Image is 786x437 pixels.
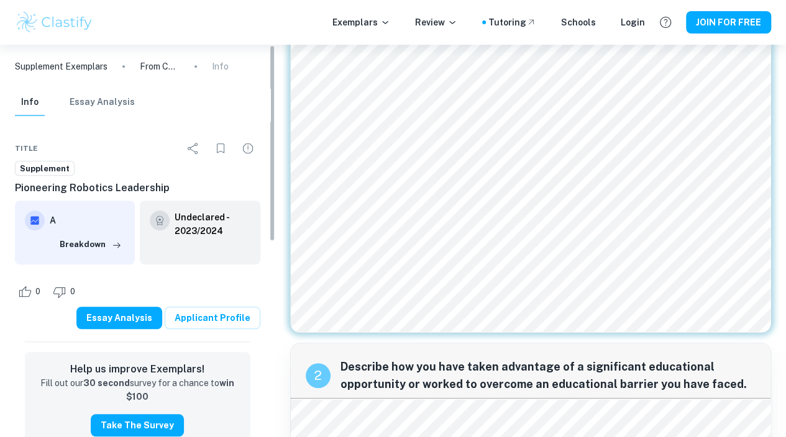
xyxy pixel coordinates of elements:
h6: Help us improve Exemplars! [35,362,240,377]
strong: 30 second [83,378,130,388]
a: Undeclared - 2023/2024 [175,210,250,238]
p: Review [415,16,457,29]
div: Like [15,282,47,302]
div: Share [181,136,206,161]
div: recipe [306,363,331,388]
div: Bookmark [208,136,233,161]
a: Login [621,16,645,29]
a: Supplement [15,161,75,176]
button: Essay Analysis [76,307,162,329]
button: JOIN FOR FREE [686,11,771,34]
span: Title [15,143,38,154]
p: Info [212,60,229,73]
button: Take the Survey [91,414,184,436]
p: From Coral Reefs to Climate Action: My Journey to Environmental Stewardship [140,60,180,73]
img: Clastify logo [15,10,94,35]
p: Fill out our survey for a chance to [35,377,240,404]
a: Supplement Exemplars [15,60,107,73]
h6: A [50,214,125,227]
p: Exemplars [332,16,390,29]
h6: Pioneering Robotics Leadership [15,181,260,196]
div: Report issue [235,136,260,161]
strong: win $100 [126,378,234,402]
button: Breakdown [57,235,125,254]
a: Tutoring [488,16,536,29]
button: Info [15,89,45,116]
span: Supplement [16,163,74,175]
span: Describe how you have taken advantage of a significant educational opportunity or worked to overc... [340,358,756,393]
a: Applicant Profile [165,307,260,329]
a: Schools [561,16,596,29]
span: 0 [29,286,47,298]
span: 0 [63,286,82,298]
button: Help and Feedback [655,12,676,33]
div: Dislike [50,282,82,302]
button: Essay Analysis [70,89,135,116]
